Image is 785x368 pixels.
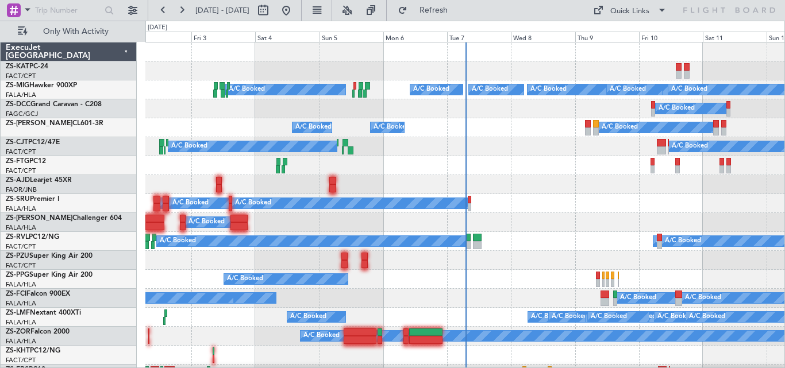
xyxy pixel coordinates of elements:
[413,81,449,98] div: A/C Booked
[227,270,263,288] div: A/C Booked
[229,81,265,98] div: A/C Booked
[671,81,707,98] div: A/C Booked
[6,177,30,184] span: ZS-AJD
[602,119,638,136] div: A/C Booked
[672,138,708,155] div: A/C Booked
[171,138,207,155] div: A/C Booked
[6,347,30,354] span: ZS-KHT
[6,290,70,297] a: ZS-FCIFalcon 900EX
[591,308,627,326] div: A/C Booked
[6,223,36,232] a: FALA/HLA
[6,63,29,70] span: ZS-KAT
[30,28,121,36] span: Only With Activity
[610,6,649,17] div: Quick Links
[235,195,271,212] div: A/C Booked
[6,299,36,308] a: FALA/HLA
[531,308,567,326] div: A/C Booked
[685,289,721,307] div: A/C Booked
[6,82,77,89] a: ZS-MIGHawker 900XP
[6,234,59,241] a: ZS-RVLPC12/NG
[6,309,81,316] a: ZS-LMFNextant 400XTi
[6,318,36,327] a: FALA/HLA
[6,234,29,241] span: ZS-RVL
[6,82,29,89] span: ZS-MIG
[188,214,225,231] div: A/C Booked
[6,158,46,165] a: ZS-FTGPC12
[6,166,36,175] a: FACT/CPT
[383,32,447,42] div: Mon 6
[447,32,511,42] div: Tue 7
[6,120,72,127] span: ZS-[PERSON_NAME]
[552,308,588,326] div: A/C Booked
[6,253,29,259] span: ZS-PZU
[6,110,38,118] a: FAGC/GCJ
[6,272,93,278] a: ZS-PPGSuper King Air 200
[6,158,29,165] span: ZS-FTG
[620,289,656,307] div: A/C Booked
[172,195,209,212] div: A/C Booked
[6,280,36,289] a: FALA/HLA
[6,215,122,222] a: ZS-[PERSON_NAME]Challenger 604
[6,253,93,259] a: ZS-PZUSuper King Air 200
[6,139,60,146] a: ZS-CJTPC12/47E
[35,2,101,19] input: Trip Number
[639,32,703,42] div: Fri 10
[13,22,125,41] button: Only With Activity
[6,215,72,222] span: ZS-[PERSON_NAME]
[6,337,36,346] a: FALA/HLA
[6,242,36,251] a: FACT/CPT
[160,233,196,250] div: A/C Booked
[148,23,167,33] div: [DATE]
[657,308,694,326] div: A/C Booked
[511,32,575,42] div: Wed 8
[6,148,36,156] a: FACT/CPT
[6,356,36,365] a: FACT/CPT
[6,328,30,335] span: ZS-ZOR
[472,81,508,98] div: A/C Booked
[6,139,28,146] span: ZS-CJT
[6,63,48,70] a: ZS-KATPC-24
[6,347,60,354] a: ZS-KHTPC12/NG
[665,233,701,250] div: A/C Booked
[6,101,30,108] span: ZS-DCC
[290,308,326,326] div: A/C Booked
[374,119,410,136] div: A/C Booked
[575,32,639,42] div: Thu 9
[6,204,36,213] a: FALA/HLA
[191,32,255,42] div: Fri 3
[6,272,29,278] span: ZS-PPG
[392,1,461,20] button: Refresh
[6,328,70,335] a: ZS-ZORFalcon 2000
[320,32,383,42] div: Sun 5
[659,100,695,117] div: A/C Booked
[6,101,102,108] a: ZS-DCCGrand Caravan - C208
[6,91,36,99] a: FALA/HLA
[128,32,191,42] div: Thu 2
[6,196,59,203] a: ZS-SRUPremier I
[195,5,249,16] span: [DATE] - [DATE]
[530,81,567,98] div: A/C Booked
[610,81,646,98] div: A/C Booked
[6,185,37,194] a: FAOR/JNB
[6,309,30,316] span: ZS-LMF
[6,120,103,127] a: ZS-[PERSON_NAME]CL601-3R
[587,1,672,20] button: Quick Links
[6,196,30,203] span: ZS-SRU
[410,6,458,14] span: Refresh
[6,177,72,184] a: ZS-AJDLearjet 45XR
[689,308,725,326] div: A/C Booked
[6,261,36,270] a: FACT/CPT
[703,32,767,42] div: Sat 11
[255,32,319,42] div: Sat 4
[303,327,340,344] div: A/C Booked
[295,119,332,136] div: A/C Booked
[6,72,36,80] a: FACT/CPT
[6,290,26,297] span: ZS-FCI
